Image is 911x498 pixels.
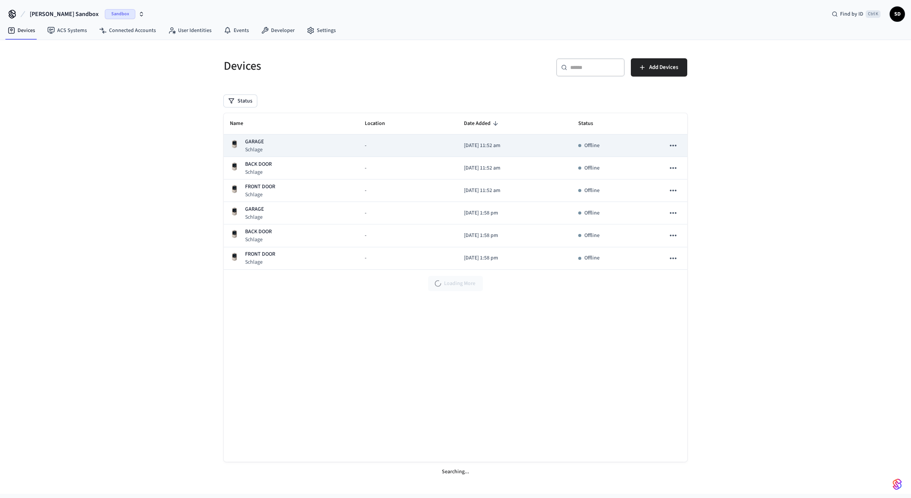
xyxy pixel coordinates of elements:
[365,118,395,130] span: Location
[30,10,99,19] span: [PERSON_NAME] Sandbox
[245,168,272,176] p: Schlage
[162,24,218,37] a: User Identities
[2,24,41,37] a: Devices
[230,229,239,239] img: Schlage Sense Smart Deadbolt with Camelot Trim, Front
[649,62,678,72] span: Add Devices
[365,164,366,172] span: -
[245,146,264,154] p: Schlage
[365,142,366,150] span: -
[245,258,275,266] p: Schlage
[245,250,275,258] p: FRONT DOOR
[105,9,135,19] span: Sandbox
[365,209,366,217] span: -
[224,113,687,270] table: sticky table
[578,118,603,130] span: Status
[230,252,239,261] img: Schlage Sense Smart Deadbolt with Camelot Trim, Front
[584,187,600,195] p: Offline
[245,213,264,221] p: Schlage
[230,162,239,171] img: Schlage Sense Smart Deadbolt with Camelot Trim, Front
[584,164,600,172] p: Offline
[255,24,301,37] a: Developer
[230,139,239,149] img: Schlage Sense Smart Deadbolt with Camelot Trim, Front
[230,118,253,130] span: Name
[245,236,272,243] p: Schlage
[365,232,366,240] span: -
[584,232,600,240] p: Offline
[224,462,687,482] div: Searching...
[826,7,887,21] div: Find by IDCtrl K
[890,6,905,22] button: SD
[245,228,272,236] p: BACK DOOR
[890,7,904,21] span: SD
[840,10,863,18] span: Find by ID
[93,24,162,37] a: Connected Accounts
[365,254,366,262] span: -
[245,160,272,168] p: BACK DOOR
[464,118,500,130] span: Date Added
[631,58,687,77] button: Add Devices
[230,184,239,194] img: Schlage Sense Smart Deadbolt with Camelot Trim, Front
[584,209,600,217] p: Offline
[584,254,600,262] p: Offline
[245,191,275,199] p: Schlage
[464,142,566,150] p: [DATE] 11:52 am
[464,164,566,172] p: [DATE] 11:52 am
[41,24,93,37] a: ACS Systems
[893,478,902,490] img: SeamLogoGradient.69752ec5.svg
[584,142,600,150] p: Offline
[245,205,264,213] p: GARAGE
[464,187,566,195] p: [DATE] 11:52 am
[866,10,881,18] span: Ctrl K
[464,209,566,217] p: [DATE] 1:58 pm
[224,58,451,74] h5: Devices
[218,24,255,37] a: Events
[230,207,239,216] img: Schlage Sense Smart Deadbolt with Camelot Trim, Front
[245,138,264,146] p: GARAGE
[224,95,257,107] button: Status
[464,232,566,240] p: [DATE] 1:58 pm
[301,24,342,37] a: Settings
[365,187,366,195] span: -
[245,183,275,191] p: FRONT DOOR
[464,254,566,262] p: [DATE] 1:58 pm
